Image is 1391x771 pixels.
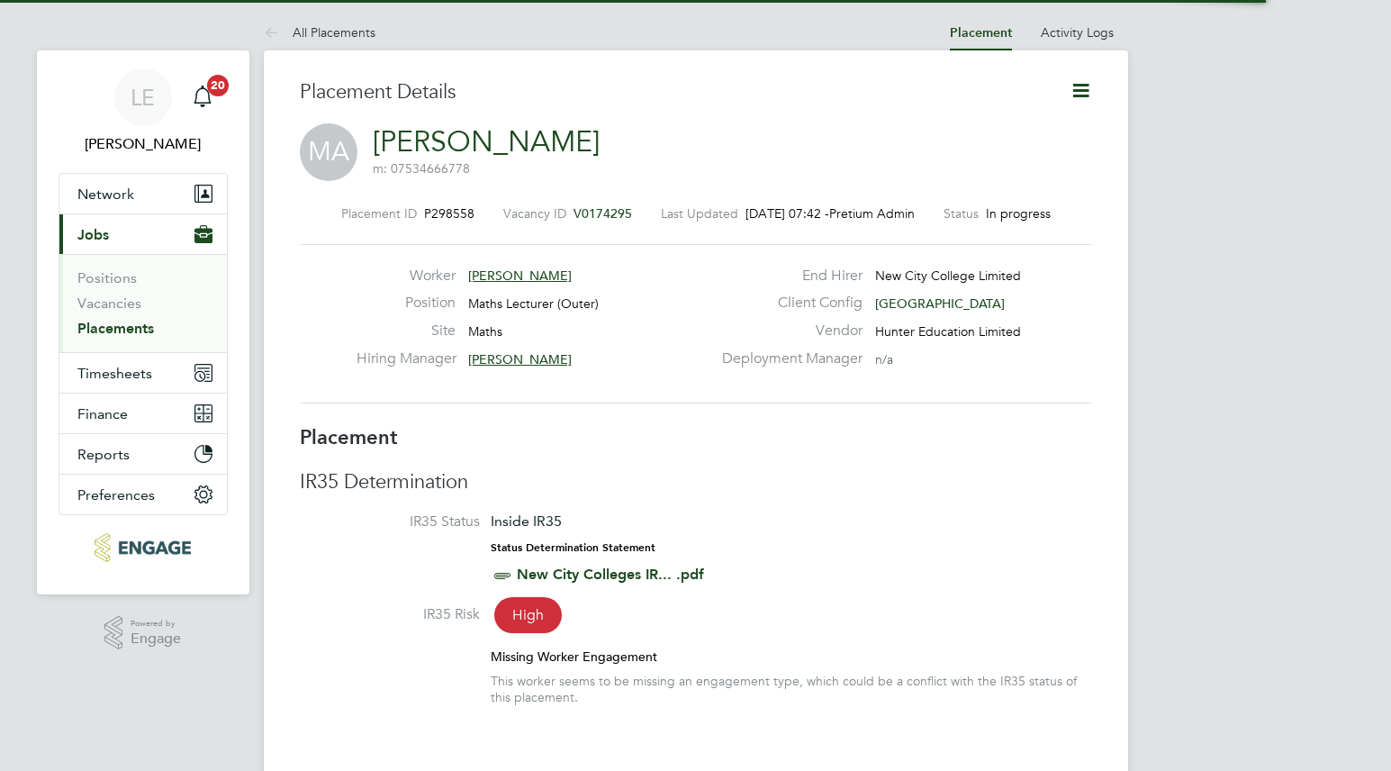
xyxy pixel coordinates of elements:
label: Worker [357,267,456,286]
button: Timesheets [59,353,227,393]
button: Finance [59,394,227,433]
div: This worker seems to be missing an engagement type, which could be a conflict with the IR35 statu... [491,673,1092,705]
span: 20 [207,75,229,96]
a: Activity Logs [1041,24,1114,41]
span: Finance [77,405,128,422]
label: Site [357,322,456,340]
label: Last Updated [661,205,738,222]
span: Inside IR35 [491,512,562,530]
img: huntereducation-logo-retina.png [95,533,191,562]
label: Vacancy ID [503,205,566,222]
button: Network [59,174,227,213]
strong: Status Determination Statement [491,541,655,554]
h3: Placement Details [300,79,1043,105]
div: Jobs [59,254,227,352]
a: Positions [77,269,137,286]
span: New City College Limited [875,268,1021,284]
a: Placement [950,25,1012,41]
span: Reports [77,446,130,463]
span: Pretium Admin [829,205,915,222]
button: Reports [59,434,227,474]
button: Jobs [59,214,227,254]
button: Preferences [59,475,227,514]
label: Position [357,294,456,313]
a: All Placements [264,24,375,41]
div: Missing Worker Engagement [491,649,1092,665]
h3: IR35 Determination [300,469,1092,495]
a: [PERSON_NAME] [373,124,600,159]
a: Placements [77,320,154,337]
span: High [494,597,562,633]
span: n/a [875,351,893,367]
span: m: 07534666778 [373,160,470,177]
label: IR35 Status [300,512,480,531]
span: LE [131,86,155,109]
span: Engage [131,631,181,647]
span: Maths Lecturer (Outer) [468,295,599,312]
a: Vacancies [77,295,141,312]
span: Timesheets [77,365,152,382]
label: End Hirer [711,267,863,286]
a: LE[PERSON_NAME] [59,68,228,155]
label: Status [944,205,979,222]
span: P298558 [424,205,474,222]
a: New City Colleges IR... .pdf [517,566,704,583]
span: MA [300,123,357,181]
label: IR35 Risk [300,605,480,624]
span: [DATE] 07:42 - [745,205,829,222]
span: Preferences [77,486,155,503]
span: V0174295 [574,205,632,222]
span: Hunter Education Limited [875,323,1021,340]
span: Jobs [77,226,109,243]
a: Go to home page [59,533,228,562]
a: 20 [185,68,221,126]
span: [PERSON_NAME] [468,351,572,367]
span: Network [77,186,134,203]
span: Maths [468,323,502,340]
a: Powered byEngage [104,616,181,650]
label: Placement ID [341,205,417,222]
label: Hiring Manager [357,349,456,368]
nav: Main navigation [37,50,249,594]
label: Client Config [711,294,863,313]
span: In progress [986,205,1051,222]
label: Vendor [711,322,863,340]
span: [PERSON_NAME] [468,268,572,284]
span: Powered by [131,616,181,631]
span: Laurence Elkington [59,133,228,155]
span: [GEOGRAPHIC_DATA] [875,295,1005,312]
label: Deployment Manager [711,349,863,368]
b: Placement [300,425,398,449]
